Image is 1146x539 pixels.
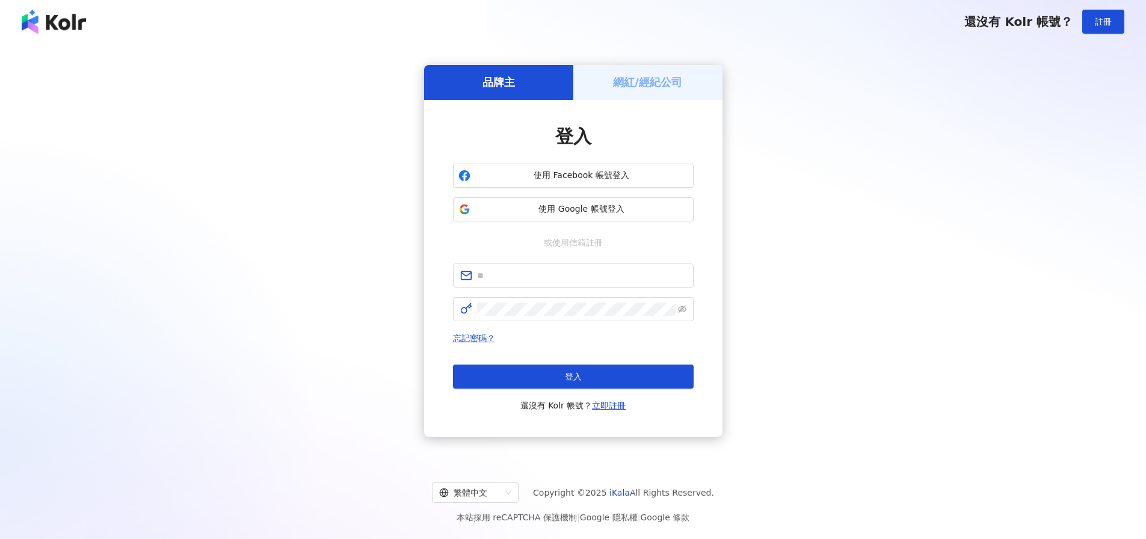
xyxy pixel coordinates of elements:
[22,10,86,34] img: logo
[453,197,694,221] button: 使用 Google 帳號登入
[457,510,689,525] span: 本站採用 reCAPTCHA 保護機制
[609,488,630,497] a: iKala
[482,75,515,90] h5: 品牌主
[592,401,626,410] a: 立即註冊
[439,483,501,502] div: 繁體中文
[964,14,1073,29] span: 還沒有 Kolr 帳號？
[640,513,689,522] a: Google 條款
[580,513,638,522] a: Google 隱私權
[533,485,714,500] span: Copyright © 2025 All Rights Reserved.
[453,333,495,343] a: 忘記密碼？
[520,398,626,413] span: 還沒有 Kolr 帳號？
[613,75,682,90] h5: 網紅/經紀公司
[577,513,580,522] span: |
[453,365,694,389] button: 登入
[638,513,641,522] span: |
[555,126,591,147] span: 登入
[475,170,688,182] span: 使用 Facebook 帳號登入
[1095,17,1112,26] span: 註冊
[678,305,686,313] span: eye-invisible
[475,203,688,215] span: 使用 Google 帳號登入
[535,236,611,249] span: 或使用信箱註冊
[453,164,694,188] button: 使用 Facebook 帳號登入
[565,372,582,381] span: 登入
[1082,10,1124,34] button: 註冊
